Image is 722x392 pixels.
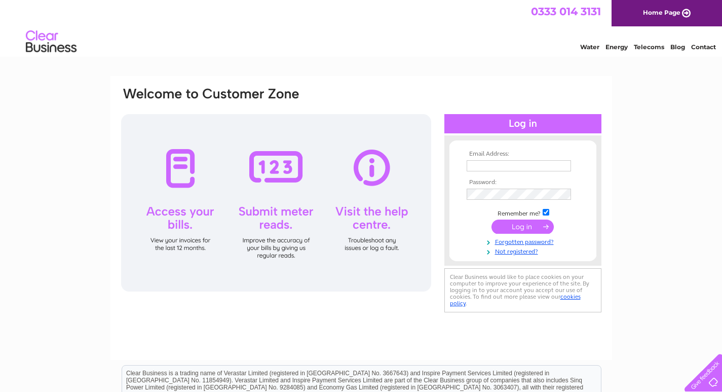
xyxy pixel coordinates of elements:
[464,207,582,218] td: Remember me?
[605,43,628,51] a: Energy
[691,43,716,51] a: Contact
[467,246,582,256] a: Not registered?
[634,43,664,51] a: Telecoms
[464,179,582,186] th: Password:
[444,268,601,312] div: Clear Business would like to place cookies on your computer to improve your experience of the sit...
[450,293,581,307] a: cookies policy
[491,220,554,234] input: Submit
[531,5,601,18] a: 0333 014 3131
[580,43,599,51] a: Water
[467,236,582,246] a: Forgotten password?
[670,43,685,51] a: Blog
[25,26,77,57] img: logo.png
[122,6,601,49] div: Clear Business is a trading name of Verastar Limited (registered in [GEOGRAPHIC_DATA] No. 3667643...
[464,151,582,158] th: Email Address:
